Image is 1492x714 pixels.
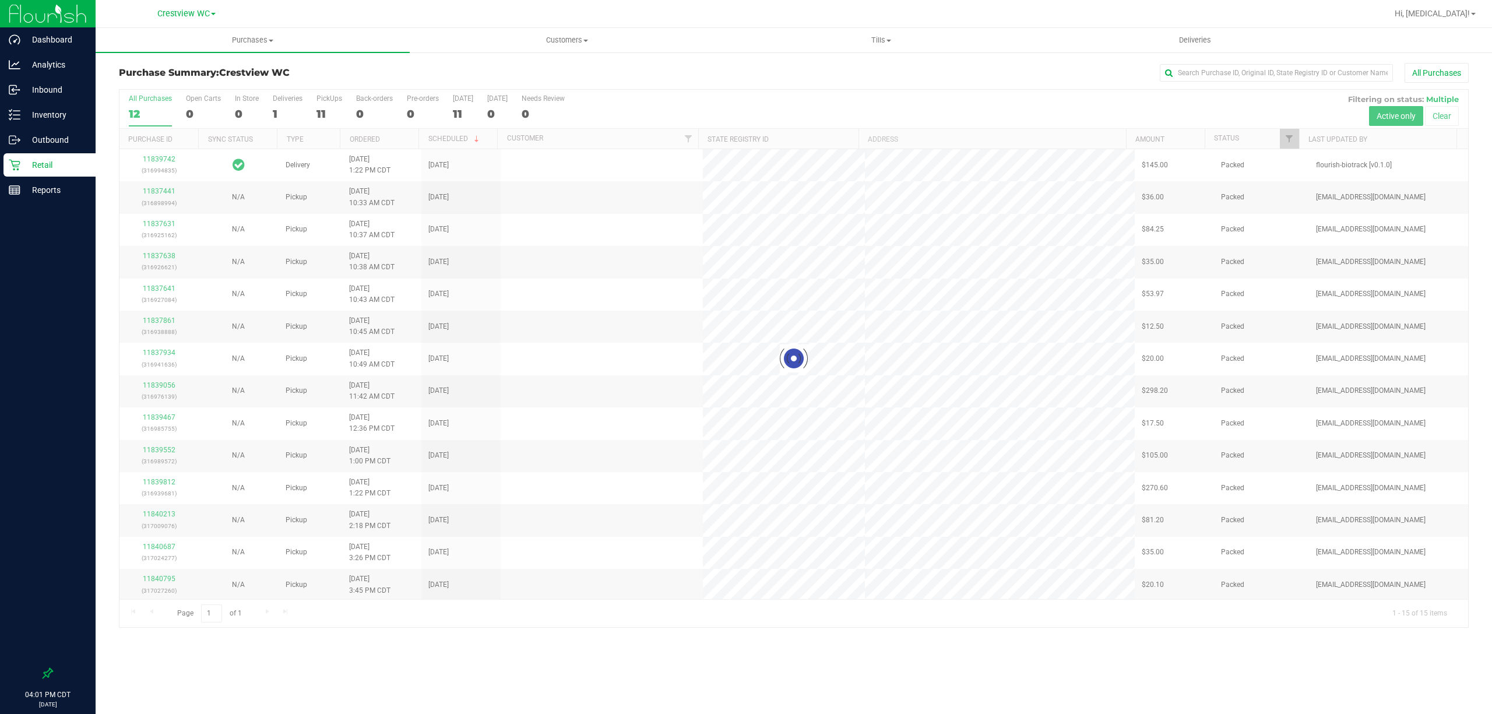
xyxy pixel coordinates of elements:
[9,84,20,96] inline-svg: Inbound
[9,34,20,45] inline-svg: Dashboard
[219,67,290,78] span: Crestview WC
[20,183,90,197] p: Reports
[1160,64,1393,82] input: Search Purchase ID, Original ID, State Registry ID or Customer Name...
[42,667,54,679] label: Pin the sidebar to full width on large screens
[119,68,569,78] h3: Purchase Summary:
[20,83,90,97] p: Inbound
[96,28,410,52] a: Purchases
[410,28,724,52] a: Customers
[157,9,210,19] span: Crestview WC
[20,58,90,72] p: Analytics
[9,184,20,196] inline-svg: Reports
[724,35,1037,45] span: Tills
[9,59,20,71] inline-svg: Analytics
[20,108,90,122] p: Inventory
[12,621,47,656] iframe: Resource center
[9,159,20,171] inline-svg: Retail
[5,700,90,709] p: [DATE]
[20,158,90,172] p: Retail
[1163,35,1227,45] span: Deliveries
[410,35,723,45] span: Customers
[9,109,20,121] inline-svg: Inventory
[1038,28,1352,52] a: Deliveries
[1405,63,1469,83] button: All Purchases
[724,28,1038,52] a: Tills
[20,133,90,147] p: Outbound
[20,33,90,47] p: Dashboard
[5,690,90,700] p: 04:01 PM CDT
[96,35,410,45] span: Purchases
[9,134,20,146] inline-svg: Outbound
[1395,9,1470,18] span: Hi, [MEDICAL_DATA]!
